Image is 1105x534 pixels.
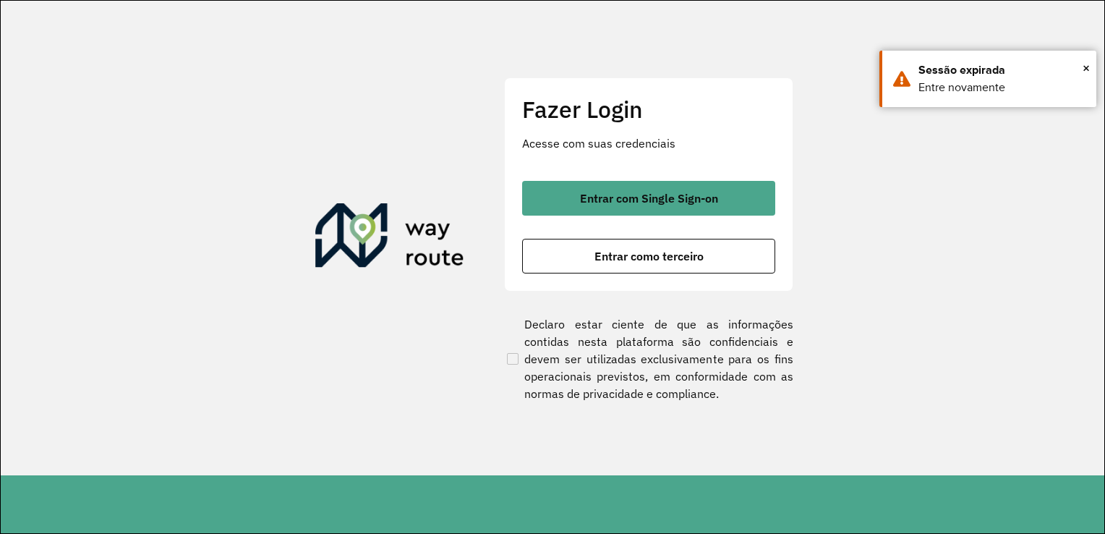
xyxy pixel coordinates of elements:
[918,79,1085,96] div: Entre novamente
[522,239,775,274] button: button
[1083,57,1090,79] span: ×
[522,181,775,216] button: button
[315,203,464,273] img: Roteirizador AmbevTech
[918,62,1085,79] div: Sessão expirada
[522,135,775,152] p: Acesse com suas credenciais
[580,192,718,204] span: Entrar com Single Sign-on
[522,96,775,123] h2: Fazer Login
[1083,57,1090,79] button: Close
[504,315,793,402] label: Declaro estar ciente de que as informações contidas nesta plataforma são confidenciais e devem se...
[594,250,704,262] span: Entrar como terceiro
